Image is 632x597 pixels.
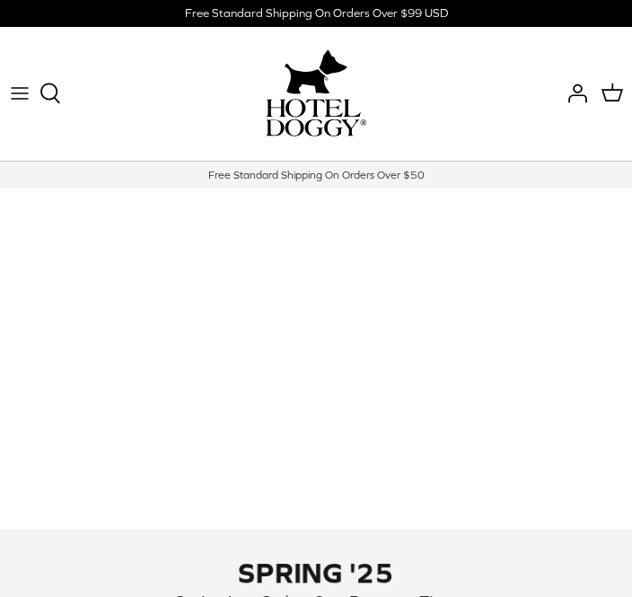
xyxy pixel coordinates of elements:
a: Account [553,74,592,113]
div: Free Standard Shipping On Orders Over $99 USD [185,5,448,22]
a: hoteldoggycom [266,45,366,143]
img: hoteldoggycom [266,99,366,136]
h2: SPRING '25 [18,557,614,588]
img: dog-icon.svg [285,45,347,99]
span: Free Standard Shipping On Orders Over $50 [208,169,425,181]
